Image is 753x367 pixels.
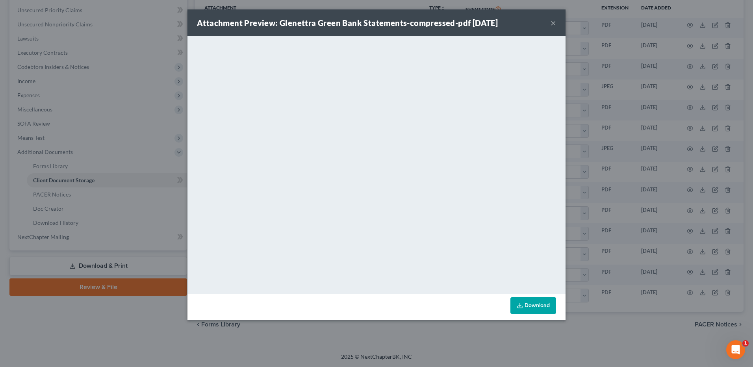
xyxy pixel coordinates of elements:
iframe: <object ng-attr-data='[URL][DOMAIN_NAME]' type='application/pdf' width='100%' height='650px'></ob... [187,36,566,292]
button: × [551,18,556,28]
strong: Attachment Preview: Glenettra Green Bank Statements-compressed-pdf [DATE] [197,18,498,28]
iframe: Intercom live chat [726,340,745,359]
span: 1 [742,340,749,347]
a: Download [510,297,556,314]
